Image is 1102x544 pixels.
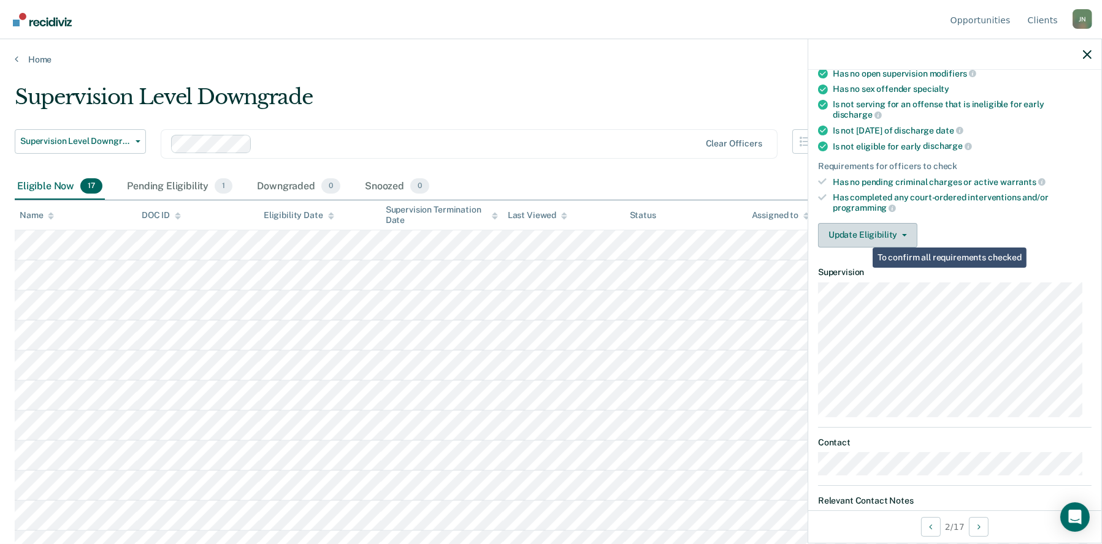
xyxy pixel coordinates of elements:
[20,210,54,221] div: Name
[15,173,105,200] div: Eligible Now
[362,173,432,200] div: Snoozed
[706,138,762,149] div: Clear officers
[923,141,972,151] span: discharge
[1060,502,1090,532] div: Open Intercom Messenger
[930,69,977,78] span: modifiers
[921,517,941,537] button: Previous Opportunity
[808,510,1101,543] div: 2 / 17
[833,141,1092,152] div: Is not eligible for early
[215,178,232,194] span: 1
[254,173,343,200] div: Downgraded
[818,496,1092,506] dt: Relevant Contact Notes
[386,205,498,225] div: Supervision Termination Date
[833,99,1092,120] div: Is not serving for an offense that is ineligible for early
[1073,9,1092,29] div: J N
[1000,177,1046,187] span: warrants
[833,192,1092,213] div: Has completed any court-ordered interventions and/or
[1073,9,1092,29] button: Profile dropdown button
[833,176,1092,187] div: Has no pending criminal charges or active
[630,210,656,221] div: Status
[969,517,989,537] button: Next Opportunity
[833,125,1092,136] div: Is not [DATE] of discharge
[80,178,102,194] span: 17
[410,178,429,194] span: 0
[818,223,917,247] button: Update Eligibility
[818,437,1092,448] dt: Contact
[833,203,896,213] span: programming
[833,110,882,119] span: discharge
[20,136,131,146] span: Supervision Level Downgrade
[913,84,949,94] span: specialty
[818,267,1092,278] dt: Supervision
[142,210,181,221] div: DOC ID
[508,210,567,221] div: Last Viewed
[13,13,72,26] img: Recidiviz
[321,178,340,194] span: 0
[833,68,1092,79] div: Has no open supervision
[15,54,1087,65] a: Home
[936,126,963,135] span: date
[124,173,235,200] div: Pending Eligibility
[752,210,809,221] div: Assigned to
[833,84,1092,94] div: Has no sex offender
[264,210,334,221] div: Eligibility Date
[818,161,1092,172] div: Requirements for officers to check
[15,85,841,119] div: Supervision Level Downgrade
